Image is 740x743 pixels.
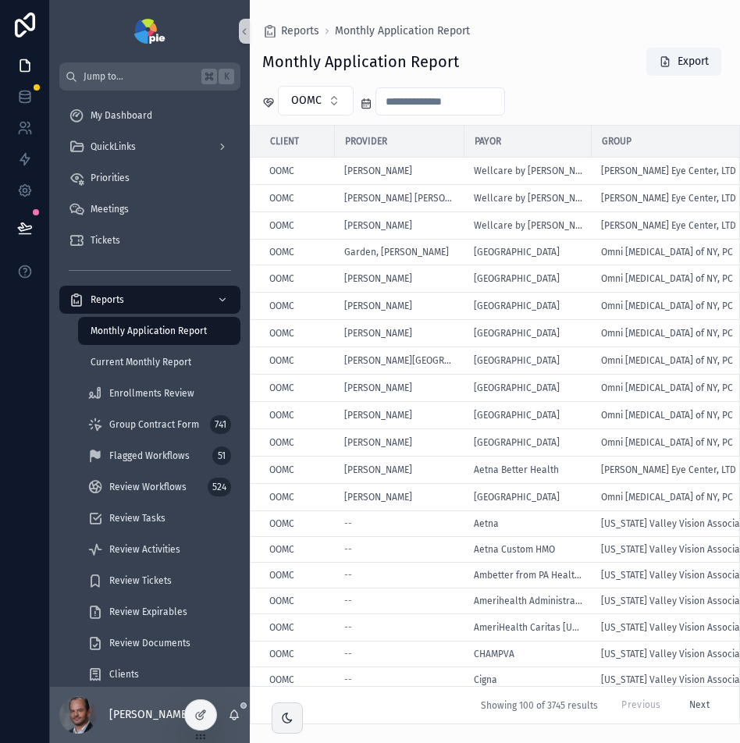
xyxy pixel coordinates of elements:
span: QuickLinks [91,140,136,153]
a: Clients [78,660,240,688]
a: OOMC [269,165,294,177]
span: -- [344,595,352,607]
a: Aetna Custom HMO [474,543,582,556]
a: Aetna Custom HMO [474,543,555,556]
span: OOMC [269,648,294,660]
span: Ambetter from PA Health & Wellness [474,569,582,581]
a: [PERSON_NAME] [344,300,455,312]
a: Wellcare by [PERSON_NAME] [474,165,582,177]
a: AmeriHealth Caritas [US_STATE] [474,621,582,634]
a: [PERSON_NAME][GEOGRAPHIC_DATA] [344,354,455,367]
span: [PERSON_NAME] [344,464,412,476]
a: Review Expirables [78,598,240,626]
a: OOMC [269,517,326,530]
a: [PERSON_NAME] [344,436,412,449]
a: Wellcare by [PERSON_NAME] [474,192,582,204]
span: OOMC [269,192,294,204]
button: Next [678,693,720,717]
a: [PERSON_NAME] [344,300,412,312]
span: OOMC [269,382,294,394]
span: Review Activities [109,543,180,556]
a: [GEOGRAPHIC_DATA] [474,409,560,421]
a: OOMC [269,648,326,660]
a: Cigna [474,674,497,686]
span: CHAMPVA [474,648,514,660]
a: OOMC [269,219,326,232]
a: OOMC [269,569,294,581]
a: [GEOGRAPHIC_DATA] [474,272,582,285]
a: OOMC [269,165,326,177]
a: OOMC [269,674,294,686]
a: OOMC [269,327,326,340]
a: OOMC [269,300,294,312]
a: OOMC [269,354,326,367]
a: OOMC [269,543,326,556]
a: OOMC [269,595,294,607]
span: Reports [281,23,319,39]
a: Aetna [474,517,582,530]
a: [GEOGRAPHIC_DATA] [474,246,560,258]
span: OOMC [269,491,294,503]
a: [PERSON_NAME] [344,491,412,503]
a: Aetna [474,517,499,530]
span: [PERSON_NAME] Eye Center, LTD [601,192,736,204]
a: [PERSON_NAME] Eye Center, LTD [601,219,736,232]
a: OOMC [269,595,326,607]
a: Priorities [59,164,240,192]
span: Client [270,135,299,148]
span: -- [344,569,352,581]
a: Aetna Better Health [474,464,559,476]
a: Current Monthly Report [78,348,240,376]
a: [PERSON_NAME] [344,409,412,421]
span: Review Workflows [109,481,187,493]
a: -- [344,674,455,686]
span: Review Tickets [109,574,172,587]
a: OOMC [269,300,326,312]
span: Showing 100 of 3745 results [481,699,598,712]
a: OOMC [269,327,294,340]
span: K [220,70,233,83]
a: OOMC [269,464,326,476]
a: OOMC [269,409,294,421]
a: OOMC [269,246,326,258]
a: -- [344,595,455,607]
span: Omni [MEDICAL_DATA] of NY, PC [601,491,733,503]
a: [GEOGRAPHIC_DATA] [474,409,582,421]
span: Clients [109,668,139,681]
a: Meetings [59,195,240,223]
a: Garden, [PERSON_NAME] [344,246,449,258]
a: OOMC [269,543,294,556]
a: -- [344,621,455,634]
a: Omni [MEDICAL_DATA] of NY, PC [601,246,733,258]
h1: Monthly Application Report [262,51,459,73]
a: [PERSON_NAME] [344,327,455,340]
div: scrollable content [50,91,250,687]
a: [PERSON_NAME] Eye Center, LTD [601,464,736,476]
span: Review Tasks [109,512,165,524]
a: [PERSON_NAME] [PERSON_NAME] [344,192,455,204]
a: [GEOGRAPHIC_DATA] [474,246,582,258]
span: -- [344,674,352,686]
span: Jump to... [84,70,195,83]
a: -- [344,569,455,581]
a: [GEOGRAPHIC_DATA] [474,436,560,449]
a: OOMC [269,621,326,634]
a: Review Activities [78,535,240,563]
button: Export [646,48,721,76]
a: Omni [MEDICAL_DATA] of NY, PC [601,327,733,340]
span: Flagged Workflows [109,450,190,462]
span: Omni [MEDICAL_DATA] of NY, PC [601,436,733,449]
a: [GEOGRAPHIC_DATA] [474,272,560,285]
a: [PERSON_NAME] [344,491,455,503]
